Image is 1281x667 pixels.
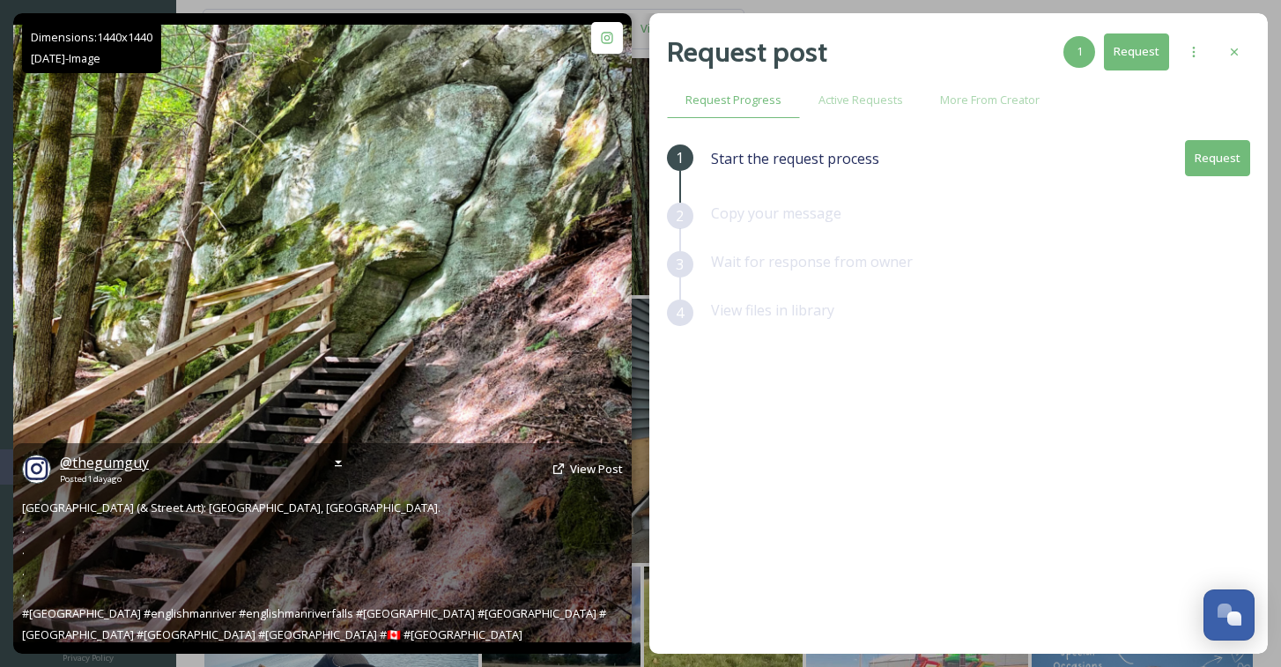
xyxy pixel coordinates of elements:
span: Copy your message [711,204,841,223]
img: River Walk (& Street Art): Englishman River Falls Provincial Park, Vancouver Island. . . . . #hik... [13,25,632,643]
span: [GEOGRAPHIC_DATA] (& Street Art): [GEOGRAPHIC_DATA], [GEOGRAPHIC_DATA]. . . . . #[GEOGRAPHIC_DATA... [22,500,606,642]
a: @thegumguy [60,452,149,473]
span: View files in library [711,300,834,320]
span: 2 [676,205,684,226]
h2: Request post [667,31,827,73]
span: 1 [1077,43,1083,60]
button: Open Chat [1203,589,1255,641]
span: View Post [570,461,623,477]
span: Start the request process [711,148,879,169]
span: 4 [676,302,684,323]
button: Request [1104,33,1169,70]
span: [DATE] - Image [31,50,100,66]
span: Wait for response from owner [711,252,913,271]
span: @ thegumguy [60,453,149,472]
span: Active Requests [818,92,903,108]
span: Request Progress [685,92,781,108]
span: 3 [676,254,684,275]
a: View Post [570,461,623,478]
span: Dimensions: 1440 x 1440 [31,29,152,45]
span: 1 [676,147,684,168]
span: Posted 1 day ago [60,473,149,485]
button: Request [1185,140,1250,176]
span: More From Creator [940,92,1040,108]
